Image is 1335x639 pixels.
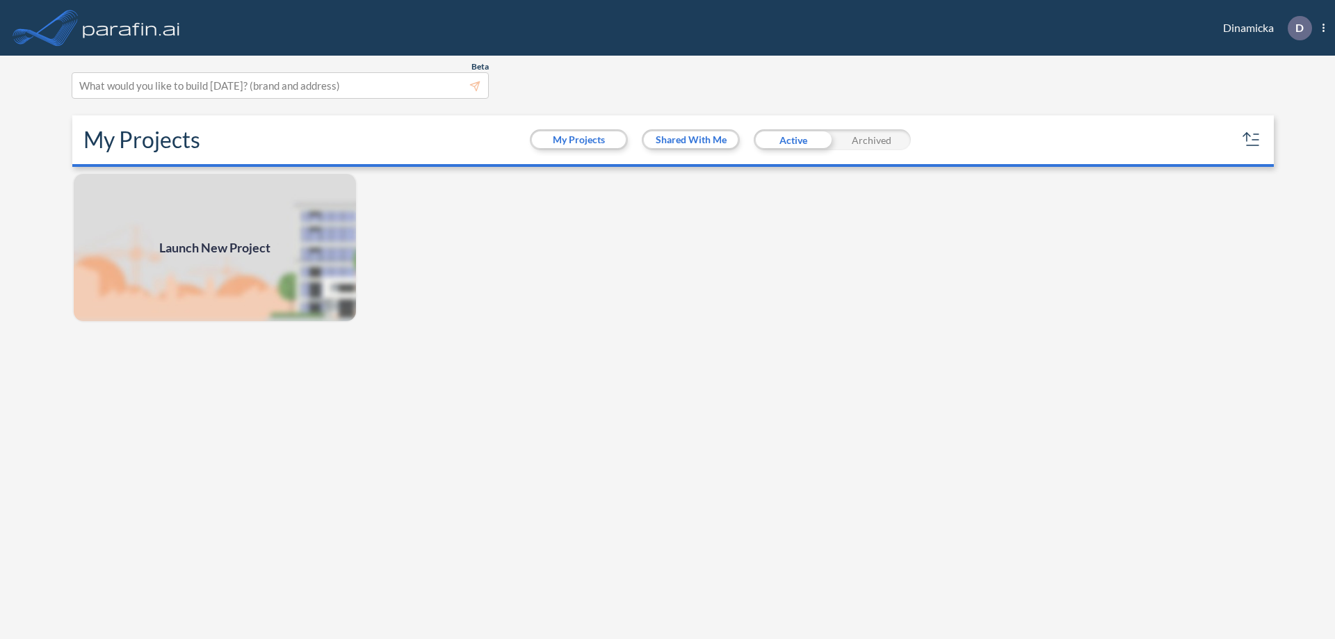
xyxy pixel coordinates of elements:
[532,131,626,148] button: My Projects
[644,131,738,148] button: Shared With Me
[83,127,200,153] h2: My Projects
[471,61,489,72] span: Beta
[1295,22,1304,34] p: D
[754,129,832,150] div: Active
[832,129,911,150] div: Archived
[72,172,357,323] a: Launch New Project
[1202,16,1325,40] div: Dinamicka
[1240,129,1263,151] button: sort
[72,172,357,323] img: add
[159,238,270,257] span: Launch New Project
[80,14,183,42] img: logo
